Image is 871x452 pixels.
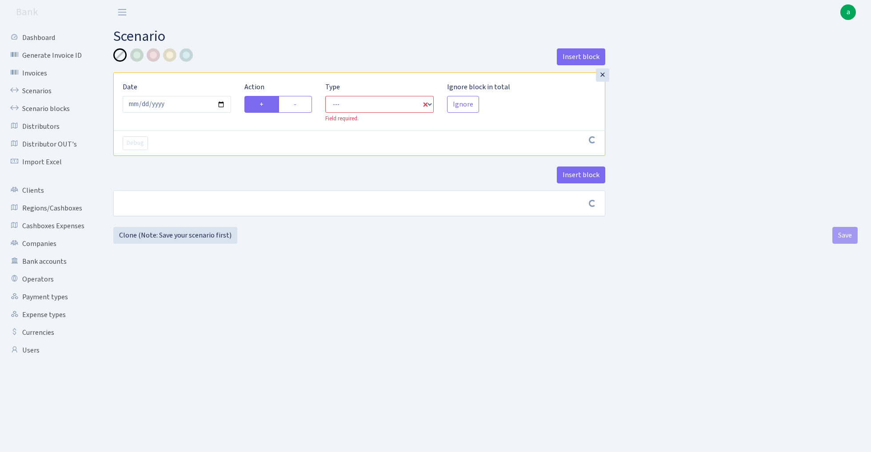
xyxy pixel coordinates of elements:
[123,82,137,92] label: Date
[4,199,93,217] a: Regions/Cashboxes
[557,48,605,65] button: Insert block
[596,68,609,82] div: ×
[4,324,93,341] a: Currencies
[4,341,93,359] a: Users
[4,182,93,199] a: Clients
[840,4,856,20] a: a
[325,82,340,92] label: Type
[832,227,858,244] button: Save
[4,235,93,253] a: Companies
[4,64,93,82] a: Invoices
[279,96,312,113] label: -
[4,118,93,135] a: Distributors
[244,82,264,92] label: Action
[4,217,93,235] a: Cashboxes Expenses
[447,82,510,92] label: Ignore block in total
[111,5,133,20] button: Toggle navigation
[325,115,434,123] div: Field required.
[447,96,479,113] button: Ignore
[4,29,93,47] a: Dashboard
[113,227,237,244] a: Clone (Note: Save your scenario first)
[244,96,279,113] label: +
[4,153,93,171] a: Import Excel
[4,47,93,64] a: Generate Invoice ID
[4,288,93,306] a: Payment types
[557,167,605,183] button: Insert block
[4,306,93,324] a: Expense types
[113,26,165,47] span: Scenario
[4,135,93,153] a: Distributor OUT's
[4,100,93,118] a: Scenario blocks
[4,253,93,270] a: Bank accounts
[4,270,93,288] a: Operators
[4,82,93,100] a: Scenarios
[123,136,148,150] button: Debug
